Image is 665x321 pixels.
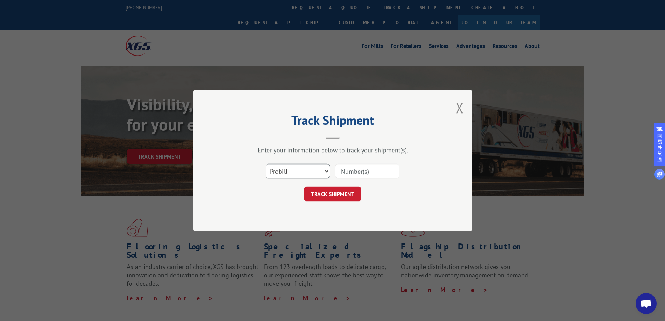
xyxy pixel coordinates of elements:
h2: Track Shipment [228,115,437,129]
button: TRACK SHIPMENT [304,187,361,201]
a: Open chat [636,293,657,314]
input: Number(s) [335,164,399,178]
div: Enter your information below to track your shipment(s). [228,146,437,154]
button: Close modal [456,99,464,117]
